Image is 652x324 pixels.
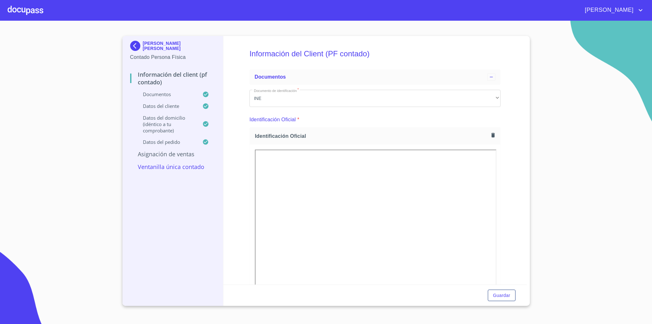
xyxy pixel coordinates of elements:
[130,139,203,145] p: Datos del pedido
[130,150,216,158] p: Asignación de Ventas
[255,74,286,80] span: Documentos
[130,115,203,134] p: Datos del domicilio (idéntico a tu comprobante)
[249,69,501,85] div: Documentos
[249,90,501,107] div: INE
[255,150,496,321] iframe: Identificación Oficial
[130,41,216,53] div: [PERSON_NAME] [PERSON_NAME]
[249,41,501,67] h5: Información del Client (PF contado)
[249,116,296,123] p: Identificación Oficial
[488,290,515,301] button: Guardar
[130,71,216,86] p: Información del Client (PF contado)
[130,163,216,171] p: Ventanilla única contado
[130,103,203,109] p: Datos del cliente
[143,41,216,51] p: [PERSON_NAME] [PERSON_NAME]
[130,91,203,97] p: Documentos
[580,5,644,15] button: account of current user
[493,292,510,299] span: Guardar
[130,53,216,61] p: Contado Persona Física
[580,5,637,15] span: [PERSON_NAME]
[255,133,489,139] span: Identificación Oficial
[130,41,143,51] img: Docupass spot blue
